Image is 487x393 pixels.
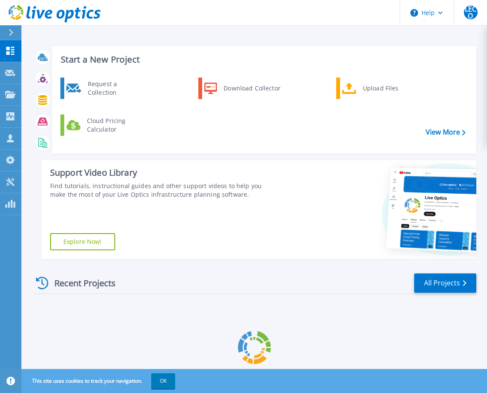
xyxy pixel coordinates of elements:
[61,55,465,64] h3: Start a New Project
[50,233,115,250] a: Explore Now!
[414,273,476,293] a: All Projects
[50,167,275,178] div: Support Video Library
[336,78,424,99] a: Upload Files
[84,80,146,97] div: Request a Collection
[359,80,422,97] div: Upload Files
[50,182,275,199] div: Find tutorials, instructional guides and other support videos to help you make the most of your L...
[426,128,466,136] a: View More
[60,114,148,136] a: Cloud Pricing Calculator
[198,78,286,99] a: Download Collector
[60,78,148,99] a: Request a Collection
[83,117,146,134] div: Cloud Pricing Calculator
[151,373,175,389] button: OK
[219,80,284,97] div: Download Collector
[464,6,478,19] span: LECO
[24,373,175,389] span: This site uses cookies to track your navigation.
[33,273,127,294] div: Recent Projects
